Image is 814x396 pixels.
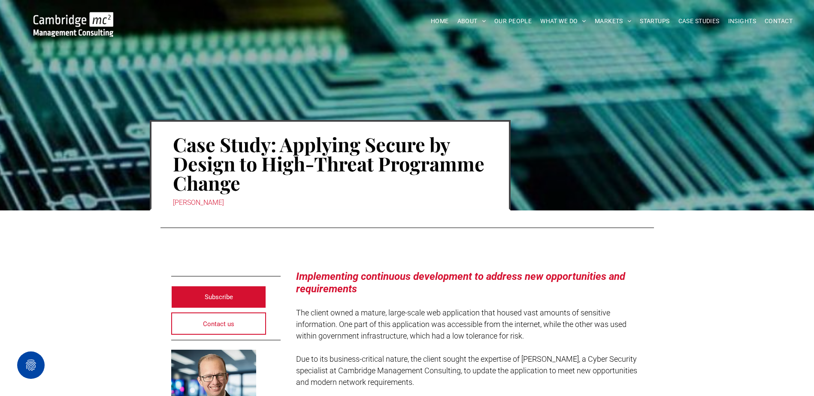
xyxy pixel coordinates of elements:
a: OUR PEOPLE [490,15,536,28]
img: Go to Homepage [33,12,113,37]
span: Contact us [203,313,234,335]
a: ABOUT [453,15,490,28]
h1: Case Study: Applying Secure by Design to High-Threat Programme Change [173,134,487,193]
a: WHAT WE DO [536,15,590,28]
a: HOME [427,15,453,28]
a: INSIGHTS [724,15,760,28]
span: The client owned a mature, large-scale web application that housed vast amounts of sensitive info... [296,308,626,340]
a: MARKETS [590,15,635,28]
a: CONTACT [760,15,797,28]
div: [PERSON_NAME] [173,197,487,209]
a: Contact us [171,312,266,335]
a: STARTUPS [635,15,674,28]
span: Subscribe [205,286,233,308]
a: Subscribe [171,286,266,308]
span: Due to its business-critical nature, the client sought the expertise of [PERSON_NAME], a Cyber Se... [296,354,637,387]
span: Implementing continuous development to address new opportunities and requirements [296,270,625,295]
a: CASE STUDIES [674,15,724,28]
